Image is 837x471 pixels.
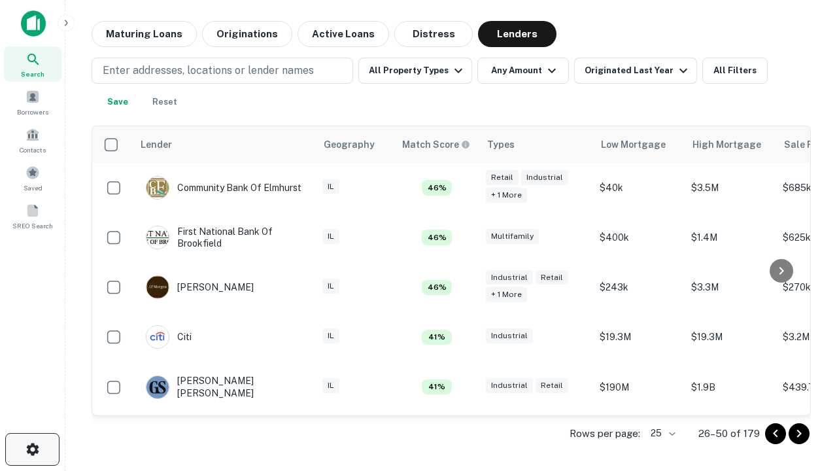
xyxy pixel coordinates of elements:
img: picture [146,326,169,348]
button: Originated Last Year [574,58,697,84]
button: Active Loans [298,21,389,47]
button: Reset [144,89,186,115]
a: Contacts [4,122,61,158]
div: Matching Properties: 10, hasApolloMatch: undefined [422,230,452,245]
div: IL [322,378,339,393]
td: $243k [593,262,685,312]
p: Rows per page: [570,426,640,442]
td: $1.9B [685,362,776,411]
div: IL [322,179,339,194]
td: $19.3M [593,312,685,362]
div: Matching Properties: 10, hasApolloMatch: undefined [422,280,452,296]
td: $70.1k [593,412,685,462]
div: IL [322,229,339,244]
a: SREO Search [4,198,61,234]
span: Contacts [20,145,46,155]
div: Multifamily [486,229,539,244]
div: First National Bank Of Brookfield [146,226,303,249]
th: Types [479,126,593,163]
td: $3.5M [685,163,776,213]
div: [PERSON_NAME] [146,275,254,299]
p: Enter addresses, locations or lender names [103,63,314,78]
td: $400k [593,213,685,262]
div: High Mortgage [692,137,761,152]
td: $19.3M [685,312,776,362]
th: Capitalize uses an advanced AI algorithm to match your search with the best lender. The match sco... [394,126,479,163]
img: picture [146,276,169,298]
div: Matching Properties: 10, hasApolloMatch: undefined [422,180,452,196]
iframe: Chat Widget [772,324,837,387]
span: Borrowers [17,107,48,117]
img: picture [146,376,169,398]
div: Citi [146,325,192,349]
img: capitalize-icon.png [21,10,46,37]
div: Retail [486,170,519,185]
div: Retail [536,378,568,393]
button: All Property Types [358,58,472,84]
a: Search [4,46,61,82]
a: Borrowers [4,84,61,120]
div: Industrial [521,170,568,185]
div: IL [322,328,339,343]
div: Originated Last Year [585,63,691,78]
div: Retail [536,270,568,285]
td: $40k [593,163,685,213]
th: Lender [133,126,316,163]
button: Any Amount [477,58,569,84]
td: $1.4M [685,213,776,262]
th: Geography [316,126,394,163]
td: $190M [593,362,685,411]
div: Industrial [486,328,533,343]
button: Maturing Loans [92,21,197,47]
a: Saved [4,160,61,196]
button: Go to previous page [765,423,786,444]
button: Originations [202,21,292,47]
div: 25 [645,424,677,443]
span: SREO Search [12,220,53,231]
img: picture [146,226,169,249]
button: Go to next page [789,423,810,444]
td: $3.3M [685,262,776,312]
div: + 1 more [486,188,527,203]
th: High Mortgage [685,126,776,163]
div: Low Mortgage [601,137,666,152]
th: Low Mortgage [593,126,685,163]
div: [PERSON_NAME] [PERSON_NAME] [146,375,303,398]
h6: Match Score [402,137,468,152]
div: Industrial [486,378,533,393]
div: Industrial [486,270,533,285]
span: Saved [24,183,43,193]
div: Types [487,137,515,152]
button: Distress [394,21,473,47]
button: All Filters [702,58,768,84]
div: Matching Properties: 9, hasApolloMatch: undefined [422,379,452,395]
td: $10M [685,412,776,462]
img: picture [146,177,169,199]
div: IL [322,279,339,294]
div: Lender [141,137,172,152]
button: Save your search to get updates of matches that match your search criteria. [97,89,139,115]
span: Search [21,69,44,79]
div: Community Bank Of Elmhurst [146,176,301,200]
button: Lenders [478,21,556,47]
div: + 1 more [486,287,527,302]
div: Geography [324,137,375,152]
div: Matching Properties: 9, hasApolloMatch: undefined [422,330,452,345]
p: 26–50 of 179 [698,426,760,442]
button: Enter addresses, locations or lender names [92,58,353,84]
div: Capitalize uses an advanced AI algorithm to match your search with the best lender. The match sco... [402,137,470,152]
